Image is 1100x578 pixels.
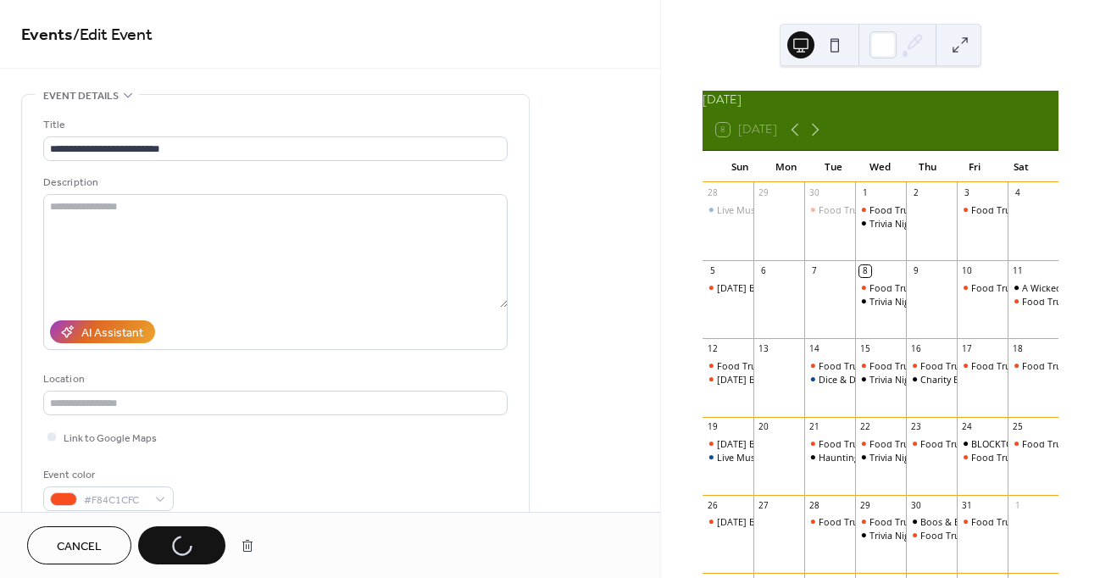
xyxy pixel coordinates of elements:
span: Link to Google Maps [64,430,157,447]
div: Food Truck: Monsta Lobsta [855,203,906,216]
div: Live Music by Mind the Music [717,451,845,464]
div: Event color [43,466,170,484]
div: Trivia Night [855,373,906,386]
div: 8 [859,265,871,277]
div: Trivia Night [869,451,919,464]
div: Food Truck:Twisted Tikka [906,359,957,372]
div: Trivia Night [855,451,906,464]
div: 20 [758,421,769,433]
div: Sunday Brunch Series [703,437,753,450]
div: Food Truck: Strega Nona's Oven [957,451,1008,464]
div: 27 [758,499,769,511]
div: Food Truck: Fernandwichez [819,437,938,450]
div: Food Truck: The Good Life [819,203,935,216]
div: [DATE] Brunch Series [717,515,808,528]
div: Trivia Night [855,217,906,230]
div: 22 [859,421,871,433]
div: 1 [1012,499,1024,511]
div: 1 [859,187,871,199]
div: Trivia Night [855,529,906,542]
div: Food Truck: Strega Nona's Oven [957,281,1008,294]
div: 9 [910,265,922,277]
div: Food Truck: Stubbie's Sausages [855,359,906,372]
button: Cancel [27,526,131,564]
span: / Edit Event [73,19,153,52]
div: Mon [763,151,809,183]
div: [DATE] [703,91,1058,109]
div: 31 [961,499,973,511]
div: Food Truck: Soul Spice [920,437,1019,450]
div: Wed [857,151,903,183]
div: 10 [961,265,973,277]
div: 30 [910,499,922,511]
div: [DATE] Brunch Series [717,281,808,294]
div: Sun [716,151,763,183]
div: 30 [808,187,820,199]
div: 5 [707,265,719,277]
div: [DATE] Brunch Series [717,437,808,450]
div: Location [43,370,504,388]
div: 6 [758,265,769,277]
div: A Wicked Night at Blackadder [1008,281,1058,294]
div: Title [43,116,504,134]
div: Food Truck: Stubbie's Sausages [869,281,1006,294]
div: 23 [910,421,922,433]
div: Food Truck: Waffle America [703,359,753,372]
div: Food Truck: Stubbie's Sausages [869,359,1006,372]
div: Food Truck: Taino Roots [906,529,957,542]
div: 2 [910,187,922,199]
div: AI Assistant [81,325,143,342]
div: Trivia Night [869,217,919,230]
div: Food Truck: Everyday Amore [819,515,942,528]
div: 12 [707,343,719,355]
button: AI Assistant [50,320,155,343]
div: 25 [1012,421,1024,433]
div: 26 [707,499,719,511]
div: Food Truck: Everyday Amore [1008,295,1058,308]
div: 28 [808,499,820,511]
a: Events [21,19,73,52]
div: 24 [961,421,973,433]
div: Haunting Harmonies: A Spooky Music Bingo Night [819,451,1037,464]
div: Sat [998,151,1045,183]
div: 15 [859,343,871,355]
div: Food Truck: Strega Nona's Oven [957,203,1008,216]
div: Food Truck: Stubbie's Sausages [855,281,906,294]
div: Trivia Night [869,295,919,308]
div: Food Truck: Waffle America [717,359,836,372]
div: Trivia Night [869,529,919,542]
div: Sunday Brunch Series [703,515,753,528]
div: 28 [707,187,719,199]
div: 18 [1012,343,1024,355]
div: Food Truck: Strega Nona's Oven [957,359,1008,372]
div: 11 [1012,265,1024,277]
div: 16 [910,343,922,355]
div: Boos & Brews! [920,515,982,528]
div: Food Truck: Stubbie's Sausages [855,515,906,528]
div: Food Truck: The Good Life [804,203,855,216]
div: Food Truck: Fernandwichez [1008,437,1058,450]
div: 4 [1012,187,1024,199]
div: 7 [808,265,820,277]
div: 17 [961,343,973,355]
div: 21 [808,421,820,433]
div: Tue [810,151,857,183]
span: #F84C1CFC [84,492,147,509]
div: Sunday Brunch Series [703,281,753,294]
div: BLOCKTOBERFEST! [971,437,1053,450]
div: 29 [859,499,871,511]
div: Trivia Night [855,295,906,308]
div: Food Truck: Stubbie's Sausages [869,515,1006,528]
div: Haunting Harmonies: A Spooky Music Bingo Night [804,451,855,464]
div: 19 [707,421,719,433]
div: Boos & Brews! [906,515,957,528]
div: 14 [808,343,820,355]
div: Food Truck: Eim Thai [1008,359,1058,372]
div: Charity Bingo Night [920,373,1005,386]
div: Food Truck: Strega Nona's Oven [957,515,1008,528]
div: Thu [904,151,951,183]
div: Sunday Brunch Series [703,373,753,386]
div: Food Truck: Monsta Lobsta [869,203,989,216]
div: Live Music by Unwound [717,203,820,216]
